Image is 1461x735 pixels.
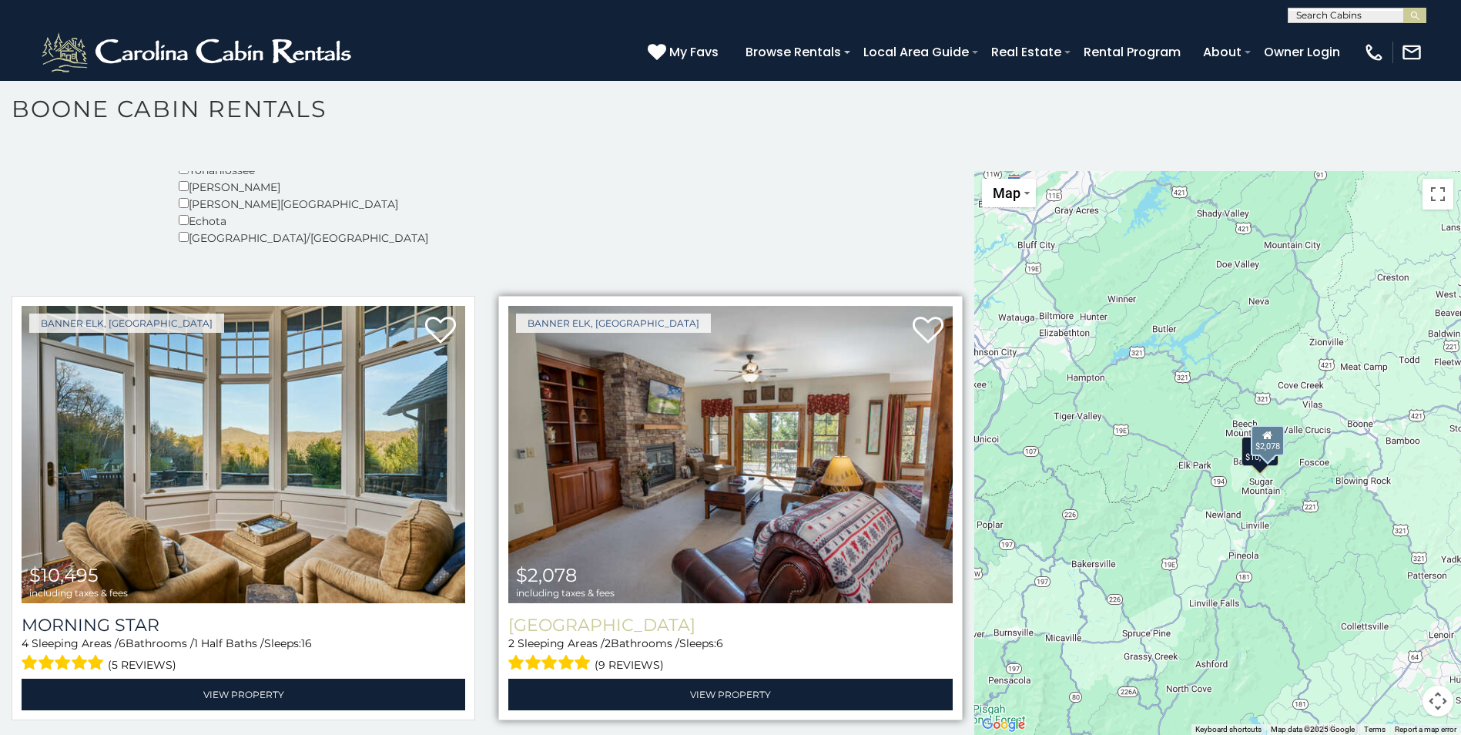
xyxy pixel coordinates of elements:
[508,306,952,603] a: Bearfoot Lodge $2,078 including taxes & fees
[425,315,456,347] a: Add to favorites
[1422,179,1453,210] button: Toggle fullscreen view
[179,229,428,246] div: [GEOGRAPHIC_DATA]/[GEOGRAPHIC_DATA]
[978,715,1029,735] img: Google
[1242,437,1278,466] div: $10,495
[982,179,1036,207] button: Change map style
[983,39,1069,65] a: Real Estate
[29,314,224,333] a: Banner Elk, [GEOGRAPHIC_DATA]
[22,306,465,603] img: Morning Star
[508,636,514,650] span: 2
[913,315,943,347] a: Add to favorites
[22,679,465,710] a: View Property
[605,636,611,650] span: 2
[978,715,1029,735] a: Open this area in Google Maps (opens a new window)
[179,212,428,229] div: Echota
[22,636,28,650] span: 4
[179,195,428,212] div: [PERSON_NAME][GEOGRAPHIC_DATA]
[516,314,711,333] a: Banner Elk, [GEOGRAPHIC_DATA]
[1195,39,1249,65] a: About
[993,185,1020,201] span: Map
[508,679,952,710] a: View Property
[669,42,719,62] span: My Favs
[22,615,465,636] a: Morning Star
[22,306,465,603] a: Morning Star $10,495 including taxes & fees
[39,29,358,76] img: White-1-2.png
[1401,42,1422,63] img: mail-regular-white.png
[648,42,722,62] a: My Favs
[856,39,977,65] a: Local Area Guide
[508,615,952,636] h3: Bearfoot Lodge
[29,564,99,586] span: $10,495
[29,588,128,598] span: including taxes & fees
[508,306,952,603] img: Bearfoot Lodge
[22,636,465,675] div: Sleeping Areas / Bathrooms / Sleeps:
[508,615,952,636] a: [GEOGRAPHIC_DATA]
[108,655,176,675] span: (5 reviews)
[516,564,577,586] span: $2,078
[1364,725,1386,733] a: Terms (opens in new tab)
[301,636,312,650] span: 16
[1363,42,1385,63] img: phone-regular-white.png
[1422,686,1453,717] button: Map camera controls
[595,655,664,675] span: (9 reviews)
[1256,39,1348,65] a: Owner Login
[716,636,723,650] span: 6
[1076,39,1188,65] a: Rental Program
[119,636,126,650] span: 6
[1271,725,1355,733] span: Map data ©2025 Google
[179,178,428,195] div: [PERSON_NAME]
[516,588,615,598] span: including taxes & fees
[738,39,849,65] a: Browse Rentals
[1251,425,1285,456] div: $2,078
[508,636,952,675] div: Sleeping Areas / Bathrooms / Sleeps:
[194,636,264,650] span: 1 Half Baths /
[1195,724,1262,735] button: Keyboard shortcuts
[1395,725,1456,733] a: Report a map error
